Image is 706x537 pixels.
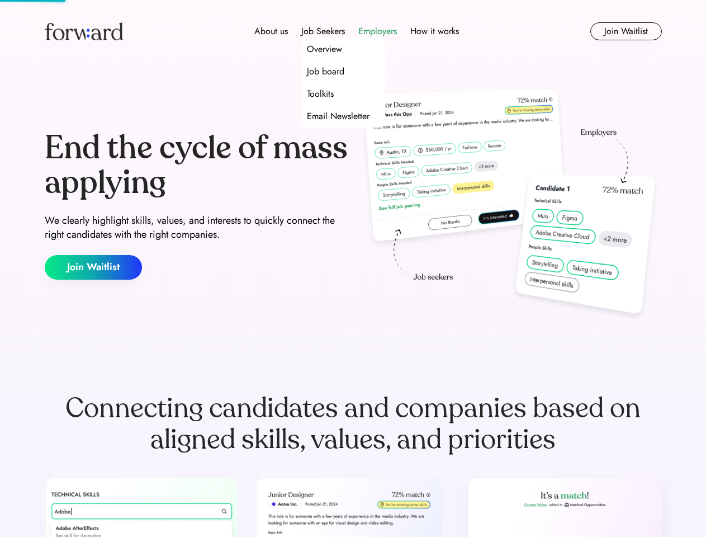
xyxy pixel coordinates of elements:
[307,65,344,78] div: Job board
[45,393,662,455] div: Connecting candidates and companies based on aligned skills, values, and priorities
[254,25,288,38] div: About us
[45,255,142,280] button: Join Waitlist
[45,214,349,242] div: We clearly highlight skills, values, and interests to quickly connect the right candidates with t...
[590,22,662,40] button: Join Waitlist
[45,131,349,200] div: End the cycle of mass applying
[410,25,459,38] div: How it works
[358,85,662,326] img: hero-image.png
[301,25,345,38] div: Job Seekers
[307,43,342,56] div: Overview
[307,110,369,123] div: Email Newsletter
[307,87,334,101] div: Toolkits
[358,25,397,38] div: Employers
[45,22,123,40] img: Forward logo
